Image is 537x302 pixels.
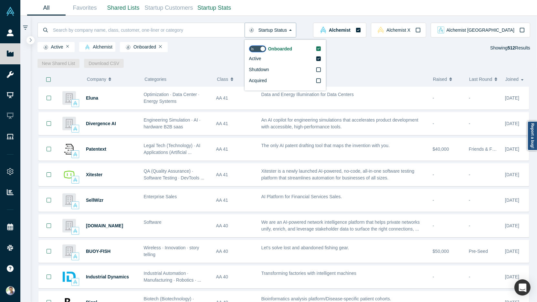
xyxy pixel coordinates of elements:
[249,67,269,72] span: Shutdown
[469,146,503,152] span: Friends & Family
[505,274,519,279] span: [DATE]
[320,27,327,33] img: alchemist Vault Logo
[505,95,519,101] span: [DATE]
[261,271,356,276] span: Transforming factories with intelligent machines
[84,59,124,68] button: Download CSV
[144,168,205,180] span: QA (Quality Assurance) · Software Testing · DevTools ...
[144,77,166,82] span: Categories
[216,87,255,109] div: AA 41
[39,215,59,237] button: Bookmark
[39,266,59,288] button: Bookmark
[261,296,391,301] span: Bioinformatics analysis platform/Disease-specific patient cohorts.
[142,0,195,16] a: Startup Customers
[62,270,76,284] img: Industrial Dynamics's Logo
[216,240,255,263] div: AA 40
[505,198,519,203] span: [DATE]
[261,117,418,129] span: An AI copilot for engineering simulations that accelerates product development with accessible, h...
[39,189,59,211] button: Bookmark
[249,56,261,61] span: Active
[73,101,78,105] img: alchemist Vault Logo
[144,143,201,155] span: Legal Tech (Technology) · AI Applications (Artificial ...
[217,72,228,86] span: Class
[245,23,297,38] button: Startup Status
[261,220,420,232] span: We are an AI-powered network intelligence platform that helps private networks unify, enrich, and...
[62,142,76,156] img: Patentext's Logo
[249,27,254,33] img: Startup status
[86,198,103,203] a: SellWizr
[505,146,519,152] span: [DATE]
[62,91,76,105] img: Eluna's Logo
[73,280,78,284] img: alchemist Vault Logo
[144,271,201,283] span: Industrial Automation · Manufacturing · Robotics · ...
[82,45,112,50] span: Alchemist
[469,72,492,86] span: Last Round
[377,27,384,33] img: alchemistx Vault Logo
[505,223,519,228] span: [DATE]
[433,198,434,203] span: -
[433,249,449,254] span: $50,000
[262,72,426,86] button: Description
[86,274,129,279] a: Industrial Dynamics
[505,249,519,254] span: [DATE]
[73,229,78,233] img: alchemist Vault Logo
[469,121,470,126] span: -
[73,254,78,259] img: alchemist Vault Logo
[216,164,255,186] div: AA 41
[268,44,321,53] button: Onboarded
[62,193,76,207] img: SellWizr's Logo
[437,27,444,33] img: alchemist_aj Vault Logo
[104,0,142,16] a: Shared Lists
[216,266,255,288] div: AA 40
[62,168,76,181] img: Xitester's Logo
[27,0,66,16] a: All
[39,164,59,186] button: Bookmark
[86,249,111,254] span: BUOY-FISH
[87,72,106,86] span: Company
[73,126,78,131] img: alchemist Vault Logo
[329,28,351,32] span: Alchemist
[249,78,267,83] span: Acquired
[62,244,76,258] img: BUOY-FISH's Logo
[87,72,134,86] button: Company
[6,7,15,16] img: Alchemist Vault Logo
[73,152,78,156] img: alchemist Vault Logo
[505,121,519,126] span: [DATE]
[490,45,530,50] span: Showing Results
[433,121,434,126] span: -
[505,72,519,86] span: Joined
[86,146,106,152] a: Patentext
[469,274,470,279] span: -
[52,22,245,38] input: Search by company name, class, customer, one-liner or category
[39,113,59,135] button: Bookmark
[469,72,499,86] button: Last Round
[126,45,131,50] img: Startup status
[66,0,104,16] a: Favorites
[447,28,514,32] span: Alchemist [GEOGRAPHIC_DATA]
[313,23,366,38] button: alchemist Vault LogoAlchemist
[86,223,123,228] a: [DOMAIN_NAME]
[144,245,199,257] span: Wireless · Innovation · story telling
[86,95,98,101] a: Eluna
[86,172,102,177] a: Xitester
[66,44,69,49] button: Remove Filter
[469,172,470,177] span: -
[386,28,410,32] span: Alchemist X
[469,95,470,101] span: -
[469,249,488,254] span: Pre-Seed
[39,240,59,263] button: Bookmark
[39,138,59,160] button: Bookmark
[195,0,234,16] a: Startup Stats
[261,168,415,180] span: Xitester is a newly launched AI-powered, no-code, all-in-one software testing platform that strea...
[144,92,200,104] span: Optimization · Data Center · Energy Systems
[86,121,116,126] a: Divergence AI
[39,87,59,109] button: Bookmark
[505,172,519,177] span: [DATE]
[433,72,462,86] button: Raised
[469,223,470,228] span: -
[159,44,162,49] button: Remove Filter
[216,138,255,160] div: AA 41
